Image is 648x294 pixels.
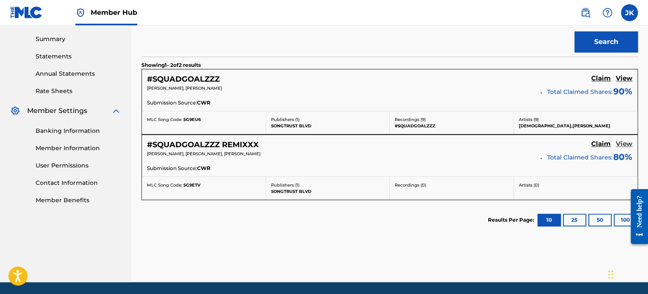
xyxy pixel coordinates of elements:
[537,214,561,226] button: 10
[599,4,616,21] div: Help
[147,151,260,157] span: [PERSON_NAME], [PERSON_NAME], [PERSON_NAME]
[271,116,385,123] p: Publishers ( 1 )
[395,182,508,188] p: Recordings ( 0 )
[547,88,612,96] span: Total Claimed Shares:
[616,74,632,84] a: View
[547,154,612,161] span: Total Claimed Shares:
[624,186,648,247] iframe: Resource Center
[395,123,508,129] p: #SQUADGOALZZZ
[580,8,590,18] img: search
[147,140,259,150] h5: #SQUADGOALZZZ REMIXXX
[27,106,87,116] span: Member Settings
[613,151,632,163] span: 80 %
[616,140,632,148] h5: View
[36,161,121,170] a: User Permissions
[271,188,385,195] p: SONGTRUST BLVD
[36,87,121,96] a: Rate Sheets
[36,144,121,153] a: Member Information
[147,74,220,84] h5: #SQUADGOALZZZ
[183,117,201,122] span: SG9EU6
[147,117,182,122] span: MLC Song Code:
[574,31,638,52] button: Search
[36,52,121,61] a: Statements
[613,85,632,98] span: 90 %
[621,4,638,21] div: User Menu
[141,61,201,69] p: Showing 1 - 2 of 2 results
[36,126,121,135] a: Banking Information
[147,99,197,107] span: Submission Source:
[591,74,611,82] h5: Claim
[10,6,43,19] img: MLC Logo
[577,4,594,21] a: Public Search
[111,106,121,116] img: expand
[395,116,508,123] p: Recordings ( 9 )
[602,8,612,18] img: help
[616,74,632,82] h5: View
[271,182,385,188] p: Publishers ( 1 )
[519,116,633,123] p: Artists ( 9 )
[197,99,210,107] span: CWR
[183,182,200,188] span: SG9ETV
[606,253,648,294] iframe: Chat Widget
[563,214,586,226] button: 25
[147,85,222,91] span: [PERSON_NAME], [PERSON_NAME]
[36,179,121,187] a: Contact Information
[614,214,637,226] button: 100
[608,262,613,287] div: Drag
[197,165,210,172] span: CWR
[36,196,121,205] a: Member Benefits
[271,123,385,129] p: SONGTRUST BLVD
[588,214,612,226] button: 50
[36,35,121,44] a: Summary
[10,106,20,116] img: Member Settings
[147,182,182,188] span: MLC Song Code:
[488,216,536,224] p: Results Per Page:
[36,69,121,78] a: Annual Statements
[147,165,197,172] span: Submission Source:
[519,182,633,188] p: Artists ( 0 )
[519,123,633,129] p: [DEMOGRAPHIC_DATA],[PERSON_NAME]
[91,8,137,17] span: Member Hub
[75,8,86,18] img: Top Rightsholder
[616,140,632,149] a: View
[591,140,611,148] h5: Claim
